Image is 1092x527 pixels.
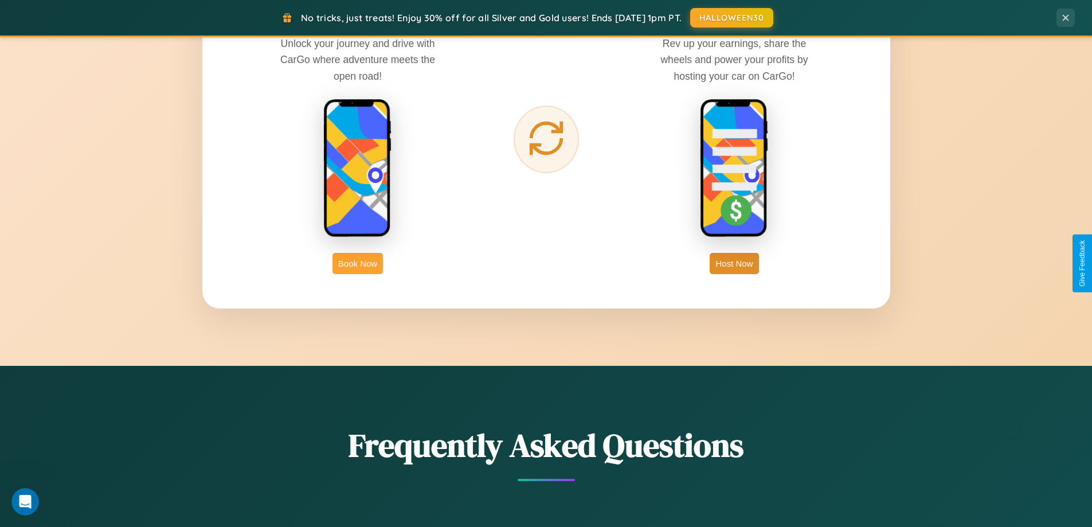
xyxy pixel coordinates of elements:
img: rent phone [323,99,392,239]
p: Rev up your earnings, share the wheels and power your profits by hosting your car on CarGo! [648,36,820,84]
button: Book Now [332,253,383,274]
p: Unlock your journey and drive with CarGo where adventure meets the open road! [272,36,444,84]
div: Give Feedback [1078,240,1086,287]
span: No tricks, just treats! Enjoy 30% off for all Silver and Gold users! Ends [DATE] 1pm PT. [301,12,682,24]
button: HALLOWEEN30 [690,8,773,28]
iframe: Intercom live chat [11,488,39,516]
h2: Frequently Asked Questions [202,423,890,467]
button: Host Now [710,253,758,274]
img: host phone [700,99,769,239]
